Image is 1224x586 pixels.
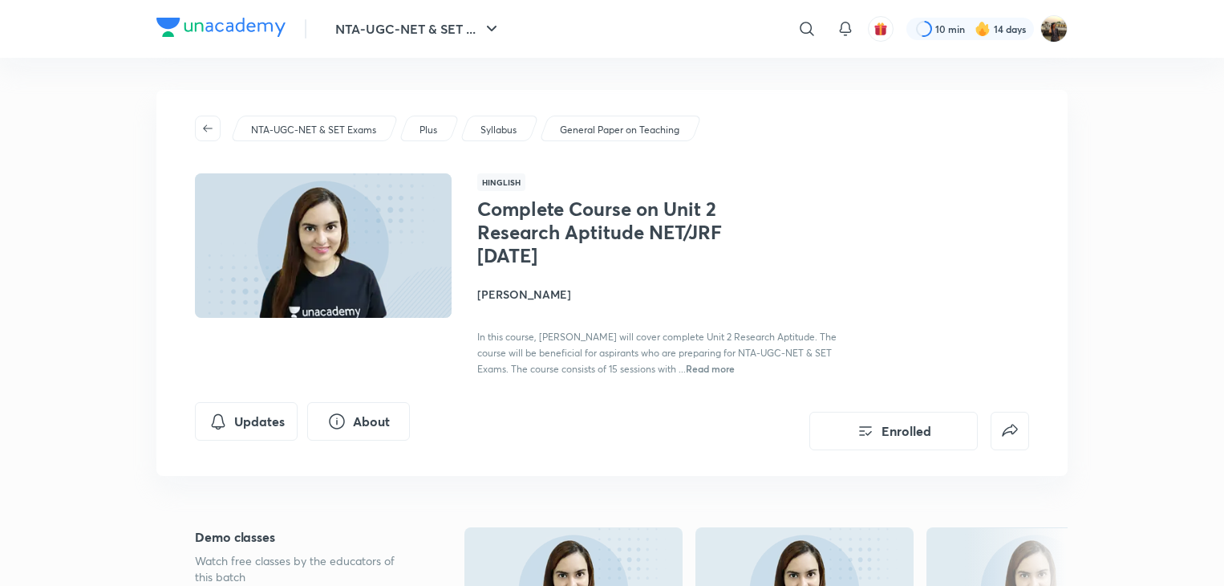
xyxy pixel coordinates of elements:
[417,123,440,137] a: Plus
[156,18,286,37] img: Company Logo
[326,13,511,45] button: NTA-UGC-NET & SET ...
[868,16,894,42] button: avatar
[477,286,837,303] h4: [PERSON_NAME]
[419,123,437,137] p: Plus
[249,123,379,137] a: NTA-UGC-NET & SET Exams
[193,172,454,319] img: Thumbnail
[1040,15,1068,43] img: Soumya singh
[809,412,978,450] button: Enrolled
[477,197,740,267] h1: Complete Course on Unit 2 Research Aptitude NET/JRF [DATE]
[156,18,286,41] a: Company Logo
[195,402,298,441] button: Updates
[686,362,735,375] span: Read more
[195,527,413,547] h5: Demo classes
[991,412,1029,450] button: false
[251,123,376,137] p: NTA-UGC-NET & SET Exams
[873,22,888,36] img: avatar
[477,173,525,191] span: Hinglish
[195,553,413,585] p: Watch free classes by the educators of this batch
[480,123,517,137] p: Syllabus
[307,402,410,441] button: About
[975,21,991,37] img: streak
[560,123,679,137] p: General Paper on Teaching
[478,123,520,137] a: Syllabus
[557,123,683,137] a: General Paper on Teaching
[477,331,837,375] span: In this course, [PERSON_NAME] will cover complete Unit 2 Research Aptitude. The course will be be...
